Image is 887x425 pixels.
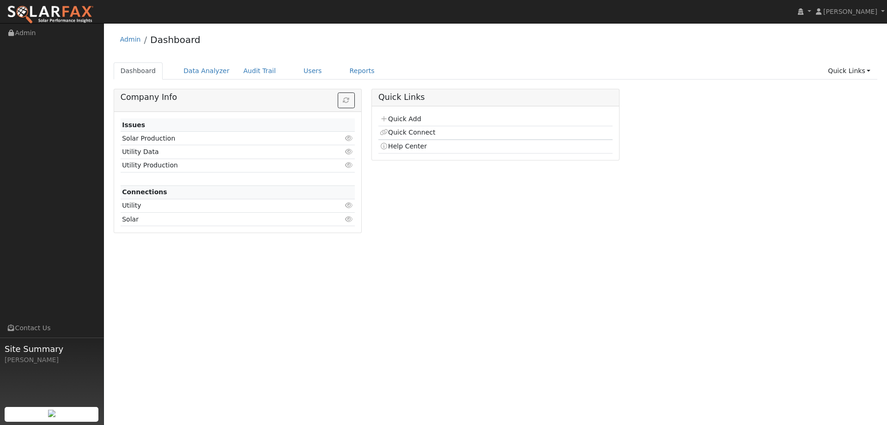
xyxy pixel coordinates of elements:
strong: Issues [122,121,145,129]
td: Utility Production [121,159,317,172]
a: Quick Links [821,62,877,80]
i: Click to view [345,162,353,168]
strong: Connections [122,188,167,196]
a: Quick Add [380,115,421,123]
a: Help Center [380,142,427,150]
a: Data Analyzer [176,62,237,80]
a: Audit Trail [237,62,283,80]
div: [PERSON_NAME] [5,355,99,365]
i: Click to view [345,148,353,155]
h5: Quick Links [378,92,613,102]
span: [PERSON_NAME] [823,8,877,15]
img: SolarFax [7,5,94,25]
a: Quick Connect [380,129,435,136]
img: retrieve [48,410,55,417]
a: Users [297,62,329,80]
i: Click to view [345,216,353,222]
i: Click to view [345,202,353,209]
i: Click to view [345,135,353,142]
td: Solar Production [121,132,317,145]
a: Dashboard [114,62,163,80]
span: Site Summary [5,343,99,355]
td: Utility Data [121,145,317,159]
td: Utility [121,199,317,212]
h5: Company Info [121,92,355,102]
td: Solar [121,213,317,226]
a: Admin [120,36,141,43]
a: Reports [343,62,382,80]
a: Dashboard [150,34,200,45]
